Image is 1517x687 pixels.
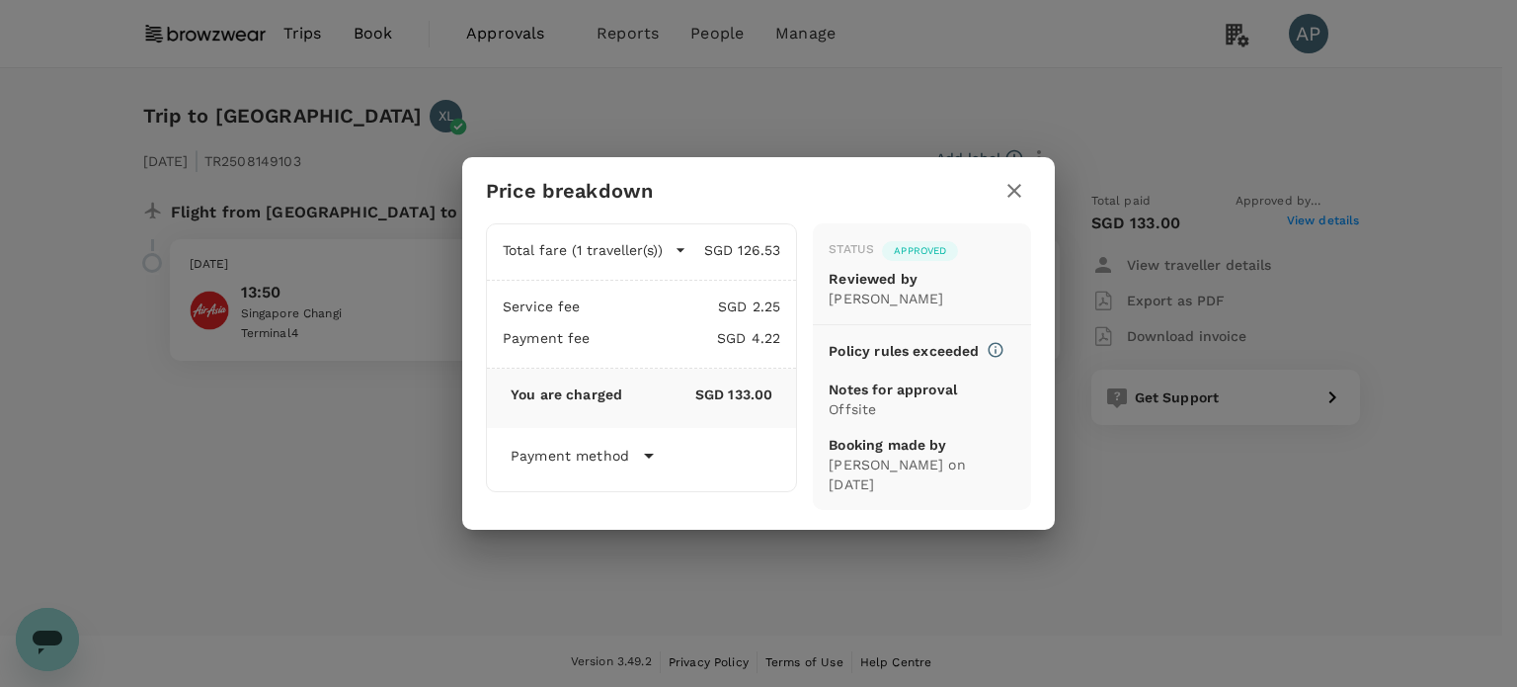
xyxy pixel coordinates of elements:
p: [PERSON_NAME] on [DATE] [829,455,1015,494]
button: Total fare (1 traveller(s)) [503,240,686,260]
p: [PERSON_NAME] [829,289,1015,308]
p: Booking made by [829,435,1015,455]
p: SGD 4.22 [591,328,781,348]
p: Policy rules exceeded [829,341,979,361]
p: SGD 2.25 [581,297,781,316]
div: Status [829,240,874,260]
p: Notes for approval [829,380,1015,399]
p: Service fee [503,297,581,316]
span: Approved [882,244,958,258]
p: SGD 133.00 [622,385,772,404]
p: Reviewed by [829,269,1015,289]
p: Payment method [511,446,629,466]
h6: Price breakdown [486,175,653,207]
p: You are charged [511,385,622,404]
p: Payment fee [503,328,591,348]
p: SGD 126.53 [686,240,780,260]
p: Offsite [829,399,1015,419]
p: Total fare (1 traveller(s)) [503,240,663,260]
